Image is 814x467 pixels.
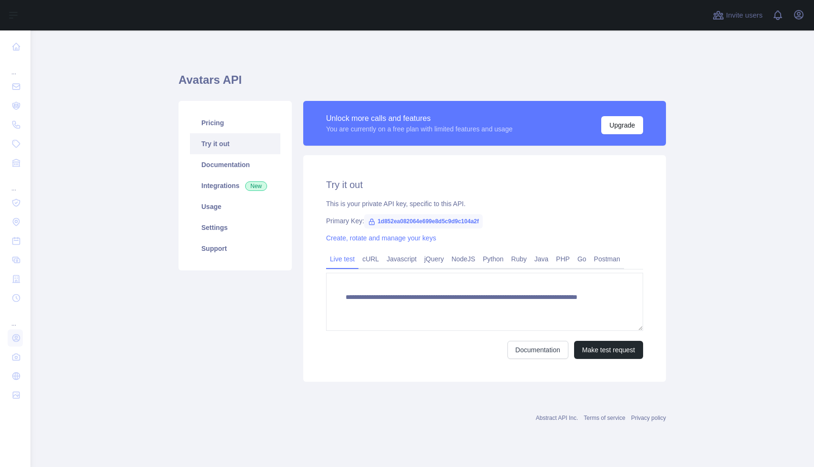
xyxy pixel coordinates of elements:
[190,238,280,259] a: Support
[326,124,513,134] div: You are currently on a free plan with limited features and usage
[447,251,479,267] a: NodeJS
[726,10,763,21] span: Invite users
[8,308,23,328] div: ...
[584,415,625,421] a: Terms of service
[326,251,358,267] a: Live test
[8,57,23,76] div: ...
[326,234,436,242] a: Create, rotate and manage your keys
[190,175,280,196] a: Integrations New
[190,154,280,175] a: Documentation
[536,415,578,421] a: Abstract API Inc.
[590,251,624,267] a: Postman
[326,113,513,124] div: Unlock more calls and features
[574,251,590,267] a: Go
[190,217,280,238] a: Settings
[383,251,420,267] a: Javascript
[531,251,553,267] a: Java
[601,116,643,134] button: Upgrade
[245,181,267,191] span: New
[358,251,383,267] a: cURL
[479,251,507,267] a: Python
[179,72,666,95] h1: Avatars API
[364,214,483,229] span: 1d852ea082064e699e8d5c9d9c104a2f
[711,8,764,23] button: Invite users
[507,251,531,267] a: Ruby
[326,216,643,226] div: Primary Key:
[8,173,23,192] div: ...
[190,133,280,154] a: Try it out
[190,196,280,217] a: Usage
[507,341,568,359] a: Documentation
[420,251,447,267] a: jQuery
[326,178,643,191] h2: Try it out
[326,199,643,209] div: This is your private API key, specific to this API.
[631,415,666,421] a: Privacy policy
[190,112,280,133] a: Pricing
[552,251,574,267] a: PHP
[574,341,643,359] button: Make test request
